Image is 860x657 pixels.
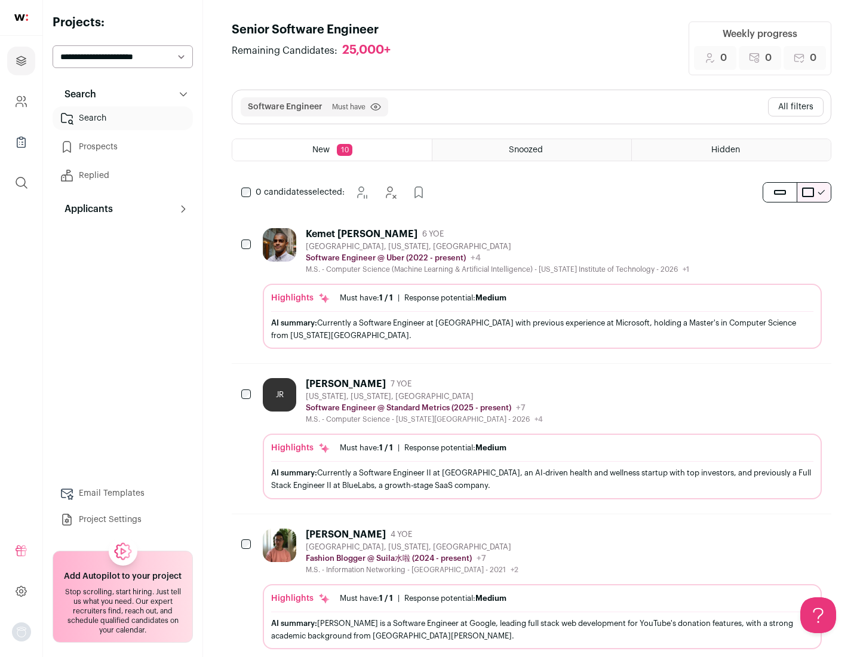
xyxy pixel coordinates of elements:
[53,197,193,221] button: Applicants
[378,180,402,204] button: Hide
[263,378,296,412] div: JR
[306,265,689,274] div: M.S. - Computer Science (Machine Learning & Artificial Intelligence) - [US_STATE] Institute of Te...
[53,551,193,643] a: Add Autopilot to your project Stop scrolling, start hiring. Just tell us what you need. Our exper...
[53,106,193,130] a: Search
[404,594,506,603] div: Response potential:
[271,292,330,304] div: Highlights
[306,392,543,401] div: [US_STATE], [US_STATE], [GEOGRAPHIC_DATA]
[306,554,472,563] p: Fashion Blogger @ Suila水啦 (2024 - present)
[379,294,393,302] span: 1 / 1
[391,379,411,389] span: 7 YOE
[53,164,193,188] a: Replied
[263,378,822,499] a: JR [PERSON_NAME] 7 YOE [US_STATE], [US_STATE], [GEOGRAPHIC_DATA] Software Engineer @ Standard Met...
[379,594,393,602] span: 1 / 1
[271,466,813,492] div: Currently a Software Engineer II at [GEOGRAPHIC_DATA], an AI-driven health and wellness startup w...
[312,146,330,154] span: New
[477,554,486,563] span: +7
[306,529,386,541] div: [PERSON_NAME]
[306,403,511,413] p: Software Engineer @ Standard Metrics (2025 - present)
[810,51,816,65] span: 0
[232,44,337,58] span: Remaining Candidates:
[349,180,373,204] button: Snooze
[263,529,296,562] img: ebffc8b94a612106133ad1a79c5dcc917f1f343d62299c503ebb759c428adb03.jpg
[306,228,417,240] div: Kemet [PERSON_NAME]
[475,594,506,602] span: Medium
[306,242,689,251] div: [GEOGRAPHIC_DATA], [US_STATE], [GEOGRAPHIC_DATA]
[14,14,28,21] img: wellfound-shorthand-0d5821cbd27db2630d0214b213865d53afaa358527fdda9d0ea32b1df1b89c2c.svg
[271,619,317,627] span: AI summary:
[248,101,322,113] button: Software Engineer
[306,253,466,263] p: Software Engineer @ Uber (2022 - present)
[256,188,308,197] span: 0 candidates
[768,97,824,116] button: All filters
[306,378,386,390] div: [PERSON_NAME]
[271,617,813,642] div: [PERSON_NAME] is a Software Engineer at Google, leading full stack web development for YouTube's ...
[404,443,506,453] div: Response potential:
[340,293,393,303] div: Must have:
[765,51,772,65] span: 0
[7,128,35,156] a: Company Lists
[7,87,35,116] a: Company and ATS Settings
[306,565,518,575] div: M.S. - Information Networking - [GEOGRAPHIC_DATA] - 2021
[271,469,317,477] span: AI summary:
[271,442,330,454] div: Highlights
[340,594,506,603] ul: |
[57,202,113,216] p: Applicants
[723,27,797,41] div: Weekly progress
[340,443,506,453] ul: |
[511,566,518,573] span: +2
[64,570,182,582] h2: Add Autopilot to your project
[263,228,296,262] img: 1d26598260d5d9f7a69202d59cf331847448e6cffe37083edaed4f8fc8795bfe
[53,82,193,106] button: Search
[475,294,506,302] span: Medium
[7,47,35,75] a: Projects
[263,529,822,649] a: [PERSON_NAME] 4 YOE [GEOGRAPHIC_DATA], [US_STATE], [GEOGRAPHIC_DATA] Fashion Blogger @ Suila水啦 (2...
[379,444,393,452] span: 1 / 1
[475,444,506,452] span: Medium
[516,404,526,412] span: +7
[632,139,831,161] a: Hidden
[53,508,193,532] a: Project Settings
[391,530,412,539] span: 4 YOE
[271,592,330,604] div: Highlights
[60,587,185,635] div: Stop scrolling, start hiring. Just tell us what you need. Our expert recruiters find, reach out, ...
[232,22,403,38] h1: Senior Software Engineer
[263,228,822,349] a: Kemet [PERSON_NAME] 6 YOE [GEOGRAPHIC_DATA], [US_STATE], [GEOGRAPHIC_DATA] Software Engineer @ Ub...
[53,481,193,505] a: Email Templates
[711,146,740,154] span: Hidden
[271,317,813,342] div: Currently a Software Engineer at [GEOGRAPHIC_DATA] with previous experience at Microsoft, holding...
[271,319,317,327] span: AI summary:
[407,180,431,204] button: Add to Prospects
[53,135,193,159] a: Prospects
[432,139,631,161] a: Snoozed
[340,293,506,303] ul: |
[332,102,365,112] span: Must have
[404,293,506,303] div: Response potential:
[340,594,393,603] div: Must have:
[340,443,393,453] div: Must have:
[683,266,689,273] span: +1
[306,415,543,424] div: M.S. - Computer Science - [US_STATE][GEOGRAPHIC_DATA] - 2026
[57,87,96,102] p: Search
[800,597,836,633] iframe: Help Scout Beacon - Open
[720,51,727,65] span: 0
[509,146,543,154] span: Snoozed
[342,43,391,58] div: 25,000+
[53,14,193,31] h2: Projects:
[256,186,345,198] span: selected:
[12,622,31,641] img: nopic.png
[306,542,518,552] div: [GEOGRAPHIC_DATA], [US_STATE], [GEOGRAPHIC_DATA]
[12,622,31,641] button: Open dropdown
[535,416,543,423] span: +4
[337,144,352,156] span: 10
[422,229,444,239] span: 6 YOE
[471,254,481,262] span: +4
